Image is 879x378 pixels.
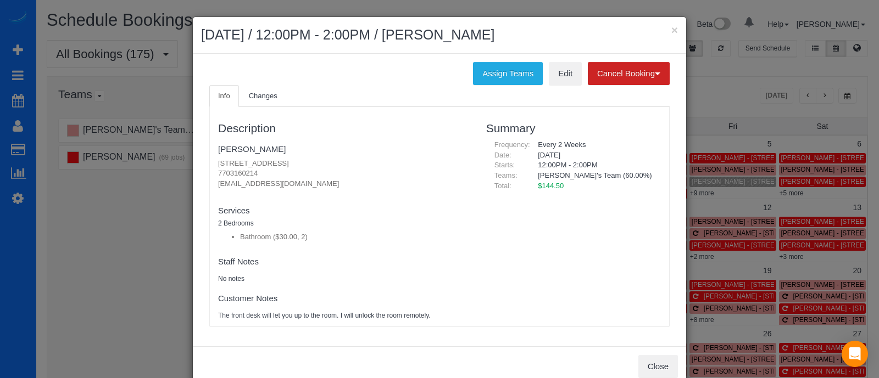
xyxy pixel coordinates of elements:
div: Open Intercom Messenger [842,341,868,367]
a: [PERSON_NAME] [218,144,286,154]
a: Changes [240,85,286,108]
div: [DATE] [530,150,661,161]
p: [STREET_ADDRESS] 7703160214 [EMAIL_ADDRESS][DOMAIN_NAME] [218,159,470,189]
h4: Staff Notes [218,257,470,267]
pre: The front desk will let you up to the room. I will unlock the room remotely. [218,311,470,320]
span: Changes [249,92,277,100]
button: Close [638,355,678,378]
h2: [DATE] / 12:00PM - 2:00PM / [PERSON_NAME] [201,25,678,45]
span: $144.50 [538,182,564,190]
h4: Services [218,206,470,216]
h3: Description [218,122,470,134]
button: Cancel Booking [588,62,670,85]
h5: 2 Bedrooms [218,220,470,227]
div: Every 2 Weeks [530,140,661,150]
button: × [671,24,678,36]
span: Frequency: [494,140,530,149]
span: Date: [494,151,511,159]
h3: Summary [486,122,661,134]
h4: Customer Notes [218,294,470,303]
span: Info [218,92,230,100]
span: Starts: [494,161,515,169]
span: Total: [494,182,511,190]
li: Bathroom ($30.00, 2) [240,232,470,242]
li: [PERSON_NAME]'s Team (60.00%) [538,171,653,181]
button: Assign Teams [473,62,543,85]
a: Edit [549,62,582,85]
a: Info [209,85,239,108]
div: 12:00PM - 2:00PM [530,160,661,171]
pre: No notes [218,274,470,284]
span: Teams: [494,171,518,179]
